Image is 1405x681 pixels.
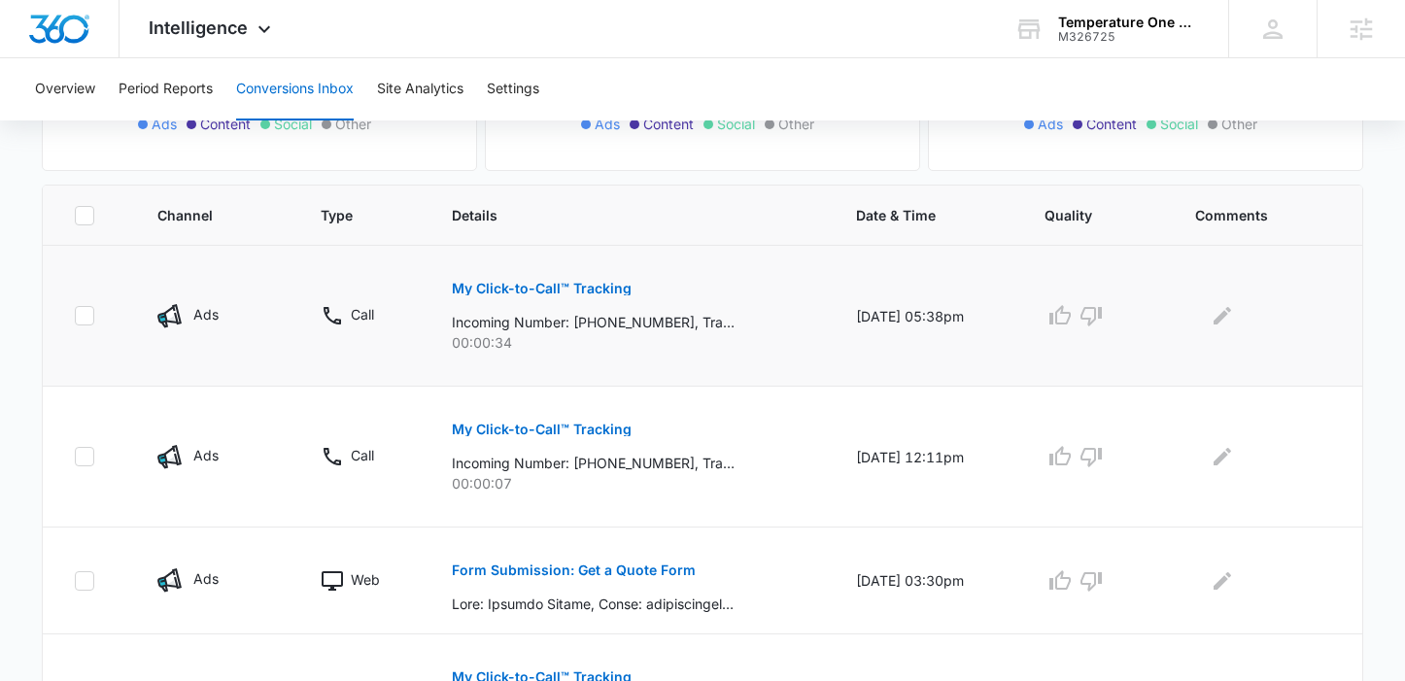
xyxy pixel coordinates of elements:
[193,445,219,465] p: Ads
[1195,205,1303,225] span: Comments
[377,58,463,120] button: Site Analytics
[157,205,246,225] span: Channel
[487,58,539,120] button: Settings
[51,51,214,66] div: Domain: [DOMAIN_NAME]
[119,58,213,120] button: Period Reports
[274,114,312,134] span: Social
[1207,300,1238,331] button: Edit Comments
[452,423,632,436] p: My Click-to-Call™ Tracking
[31,31,47,47] img: logo_orange.svg
[452,406,632,453] button: My Click-to-Call™ Tracking
[193,304,219,324] p: Ads
[452,205,780,225] span: Details
[452,332,808,353] p: 00:00:34
[335,114,371,134] span: Other
[1086,114,1137,134] span: Content
[1207,441,1238,472] button: Edit Comments
[856,205,971,225] span: Date & Time
[35,58,95,120] button: Overview
[778,114,814,134] span: Other
[351,569,380,590] p: Web
[193,568,219,589] p: Ads
[152,114,177,134] span: Ads
[452,594,735,614] p: Lore: Ipsumdo Sitame, Conse: adipiscingel7@seddo.eiu, Tempo: 3090074162, Inc utl et dolo?: Magnaa...
[54,31,95,47] div: v 4.0.25
[1045,205,1119,225] span: Quality
[833,246,1022,387] td: [DATE] 05:38pm
[1058,15,1200,30] div: account name
[452,265,632,312] button: My Click-to-Call™ Tracking
[452,312,735,332] p: Incoming Number: [PHONE_NUMBER], Tracking Number: [PHONE_NUMBER], Ring To: [PHONE_NUMBER], Caller...
[595,114,620,134] span: Ads
[452,453,735,473] p: Incoming Number: [PHONE_NUMBER], Tracking Number: [PHONE_NUMBER], Ring To: [PHONE_NUMBER], Caller...
[149,17,248,38] span: Intelligence
[717,114,755,134] span: Social
[833,387,1022,528] td: [DATE] 12:11pm
[351,445,374,465] p: Call
[200,114,251,134] span: Content
[74,115,174,127] div: Domain Overview
[1038,114,1063,134] span: Ads
[31,51,47,66] img: website_grey.svg
[1058,30,1200,44] div: account id
[1207,565,1238,596] button: Edit Comments
[1221,114,1257,134] span: Other
[452,473,808,494] p: 00:00:07
[452,547,696,594] button: Form Submission: Get a Quote Form
[452,282,632,295] p: My Click-to-Call™ Tracking
[643,114,694,134] span: Content
[1160,114,1198,134] span: Social
[452,563,696,577] p: Form Submission: Get a Quote Form
[236,58,354,120] button: Conversions Inbox
[193,113,209,128] img: tab_keywords_by_traffic_grey.svg
[52,113,68,128] img: tab_domain_overview_orange.svg
[321,205,377,225] span: Type
[215,115,327,127] div: Keywords by Traffic
[351,304,374,324] p: Call
[833,528,1022,634] td: [DATE] 03:30pm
